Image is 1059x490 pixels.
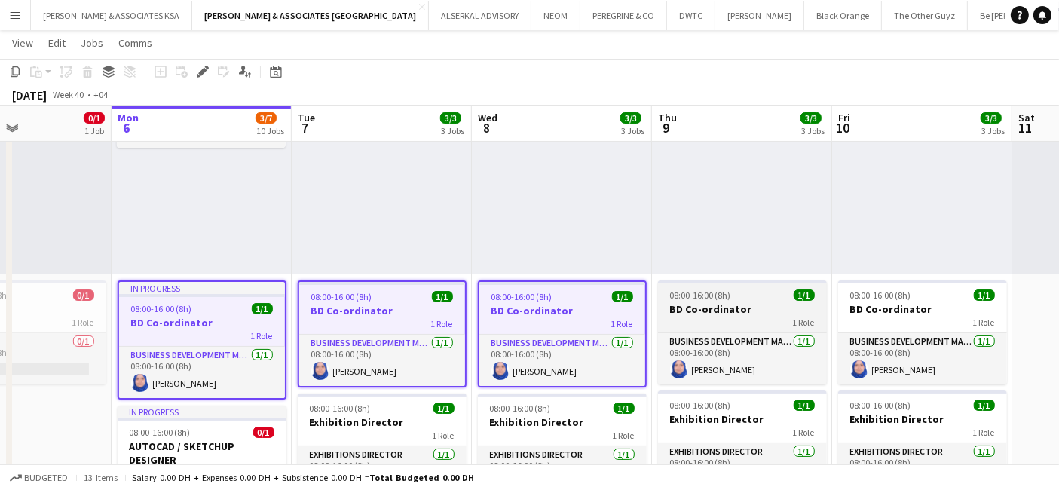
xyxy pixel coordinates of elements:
span: 08:00-16:00 (8h) [670,289,731,301]
app-card-role: Business Development Manager1/108:00-16:00 (8h)[PERSON_NAME] [658,333,827,384]
span: 1 Role [433,430,455,441]
span: 10 [836,119,850,136]
app-job-card: In progress08:00-16:00 (8h)1/1BD Co-ordinator1 RoleBusiness Development Manager1/108:00-16:00 (8h... [118,280,286,400]
button: PEREGRINE & CO [580,1,667,30]
div: 08:00-16:00 (8h)1/1BD Co-ordinator1 RoleBusiness Development Manager1/108:00-16:00 (8h)[PERSON_NAME] [478,280,647,387]
div: 1 Job [84,125,104,136]
span: 1/1 [794,289,815,301]
span: Tue [298,111,315,124]
span: 7 [295,119,315,136]
h3: AUTOCAD / SKETCHUP DESIGNER [118,439,286,467]
span: 08:00-16:00 (8h) [491,291,552,302]
span: 8 [476,119,497,136]
button: [PERSON_NAME] & ASSOCIATES KSA [31,1,192,30]
span: 08:00-16:00 (8h) [131,303,192,314]
span: 08:00-16:00 (8h) [310,403,371,414]
h3: Exhibition Director [478,415,647,429]
span: Edit [48,36,66,50]
h3: BD Co-ordinator [119,316,285,329]
button: Budgeted [8,470,70,486]
span: 0/1 [73,289,94,301]
button: [PERSON_NAME] [715,1,804,30]
span: 08:00-16:00 (8h) [850,400,911,411]
span: 6 [115,119,139,136]
app-card-role: Business Development Manager1/108:00-16:00 (8h)[PERSON_NAME] [838,333,1007,384]
span: 1 Role [251,330,273,341]
span: 1/1 [252,303,273,314]
span: 1 Role [613,430,635,441]
div: 3 Jobs [441,125,464,136]
span: 08:00-16:00 (8h) [670,400,731,411]
span: Thu [658,111,677,124]
span: 1 Role [72,317,94,328]
div: +04 [93,89,108,100]
button: The Other Guyz [882,1,968,30]
span: 1/1 [432,291,453,302]
div: In progress [118,406,286,418]
span: 08:00-16:00 (8h) [490,403,551,414]
span: 1 Role [793,317,815,328]
span: 0/1 [253,427,274,438]
h3: BD Co-ordinator [838,302,1007,316]
button: NEOM [531,1,580,30]
span: 08:00-16:00 (8h) [311,291,372,302]
h3: Exhibition Director [298,415,467,429]
span: 13 items [83,472,119,483]
h3: Exhibition Director [658,412,827,426]
div: In progress [119,282,285,294]
span: Comms [118,36,152,50]
app-card-role: Business Development Manager1/108:00-16:00 (8h)[PERSON_NAME] [479,335,645,386]
span: 11 [1016,119,1035,136]
button: [PERSON_NAME] & ASSOCIATES [GEOGRAPHIC_DATA] [192,1,429,30]
span: 08:00-16:00 (8h) [850,289,911,301]
span: 9 [656,119,677,136]
span: 3/3 [620,112,641,124]
span: 1 Role [431,318,453,329]
span: 3/7 [256,112,277,124]
span: 0/1 [84,112,105,124]
button: DWTC [667,1,715,30]
a: View [6,33,39,53]
span: Fri [838,111,850,124]
div: Salary 0.00 DH + Expenses 0.00 DH + Subsistence 0.00 DH = [132,472,474,483]
h3: BD Co-ordinator [299,304,465,317]
span: 1 Role [793,427,815,438]
div: [DATE] [12,87,47,103]
h3: Exhibition Director [838,412,1007,426]
div: 3 Jobs [801,125,825,136]
span: 1/1 [974,289,995,301]
span: 1/1 [433,403,455,414]
app-job-card: 08:00-16:00 (8h)1/1BD Co-ordinator1 RoleBusiness Development Manager1/108:00-16:00 (8h)[PERSON_NAME] [298,280,467,387]
a: Jobs [75,33,109,53]
span: 1/1 [794,400,815,411]
span: View [12,36,33,50]
a: Comms [112,33,158,53]
div: 3 Jobs [981,125,1005,136]
span: 1 Role [973,427,995,438]
span: Mon [118,111,139,124]
button: ALSERKAL ADVISORY [429,1,531,30]
span: 1/1 [974,400,995,411]
button: Black Orange [804,1,882,30]
div: 10 Jobs [256,125,284,136]
span: 1/1 [614,403,635,414]
span: 3/3 [981,112,1002,124]
span: 1 Role [973,317,995,328]
span: Sat [1018,111,1035,124]
div: 3 Jobs [621,125,644,136]
app-card-role: Business Development Manager1/108:00-16:00 (8h)[PERSON_NAME] [119,347,285,398]
span: Wed [478,111,497,124]
a: Edit [42,33,72,53]
span: Jobs [81,36,103,50]
app-job-card: 08:00-16:00 (8h)1/1BD Co-ordinator1 RoleBusiness Development Manager1/108:00-16:00 (8h)[PERSON_NAME] [658,280,827,384]
span: Budgeted [24,473,68,483]
span: 1 Role [611,318,633,329]
h3: BD Co-ordinator [658,302,827,316]
span: 3/3 [800,112,822,124]
app-job-card: 08:00-16:00 (8h)1/1BD Co-ordinator1 RoleBusiness Development Manager1/108:00-16:00 (8h)[PERSON_NAME] [838,280,1007,384]
span: 3/3 [440,112,461,124]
